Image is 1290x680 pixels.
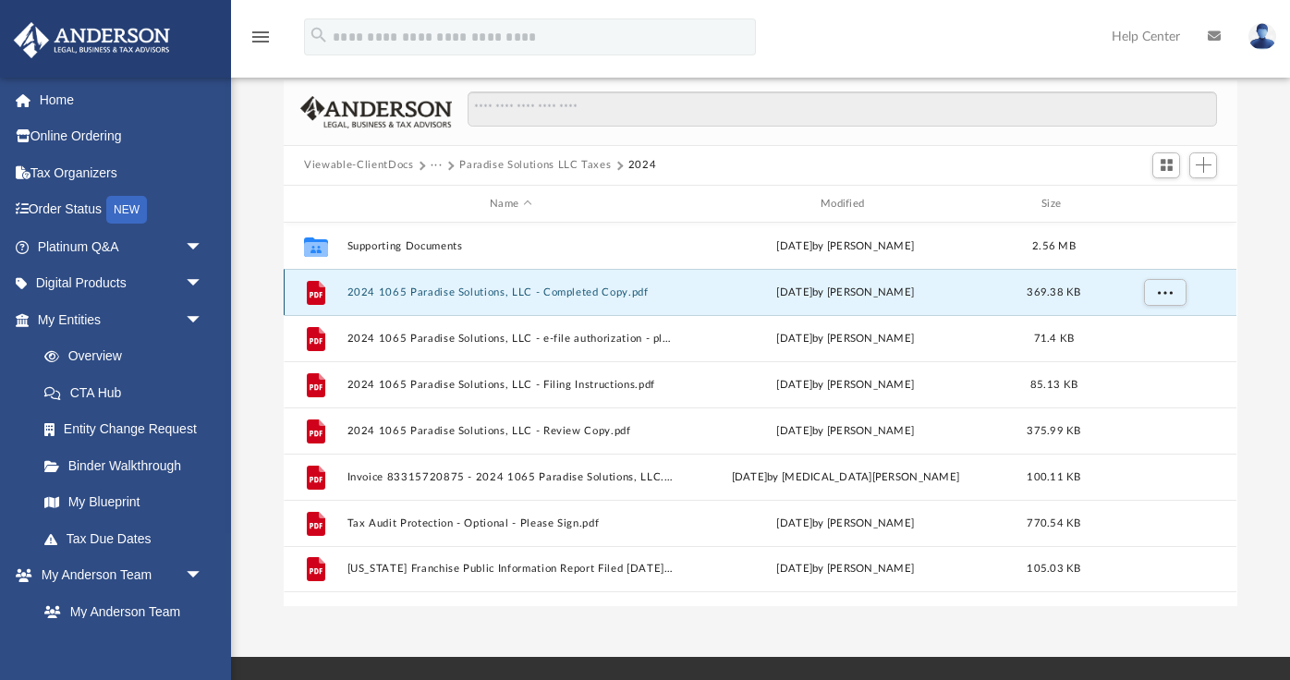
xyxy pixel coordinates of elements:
[13,81,231,118] a: Home
[1028,518,1081,528] span: 770.54 KB
[249,26,272,48] i: menu
[106,196,147,224] div: NEW
[1100,196,1229,212] div: id
[1028,472,1081,482] span: 100.11 KB
[682,423,1009,440] div: [DATE] by [PERSON_NAME]
[1144,279,1187,307] button: More options
[185,228,222,266] span: arrow_drop_down
[1028,287,1081,297] span: 369.38 KB
[292,196,338,212] div: id
[682,331,1009,347] div: [DATE] by [PERSON_NAME]
[347,471,675,483] button: Invoice 83315720875 - 2024 1065 Paradise Solutions, LLC.pdf
[347,379,675,391] button: 2024 1065 Paradise Solutions, LLC - Filing Instructions.pdf
[1248,23,1276,50] img: User Pic
[682,516,1009,532] div: [DATE] by [PERSON_NAME]
[682,469,1009,486] div: [DATE] by [MEDICAL_DATA][PERSON_NAME]
[1032,241,1076,251] span: 2.56 MB
[13,265,231,302] a: Digital Productsarrow_drop_down
[26,593,213,630] a: My Anderson Team
[682,377,1009,394] div: [DATE] by [PERSON_NAME]
[1030,380,1077,390] span: 85.13 KB
[26,411,231,448] a: Entity Change Request
[26,447,231,484] a: Binder Walkthrough
[1189,152,1217,178] button: Add
[682,196,1009,212] div: Modified
[628,157,657,174] button: 2024
[26,484,222,521] a: My Blueprint
[13,557,222,594] a: My Anderson Teamarrow_drop_down
[682,562,1009,578] div: [DATE] by [PERSON_NAME]
[249,35,272,48] a: menu
[347,333,675,345] button: 2024 1065 Paradise Solutions, LLC - e-file authorization - please sign.pdf
[468,91,1217,127] input: Search files and folders
[13,228,231,265] a: Platinum Q&Aarrow_drop_down
[309,25,329,45] i: search
[13,154,231,191] a: Tax Organizers
[347,286,675,298] button: 2024 1065 Paradise Solutions, LLC - Completed Copy.pdf
[1152,152,1180,178] button: Switch to Grid View
[459,157,611,174] button: Paradise Solutions LLC Taxes
[284,223,1236,606] div: grid
[347,564,675,576] button: [US_STATE] Franchise Public Information Report Filed [DATE].pdf
[304,157,413,174] button: Viewable-ClientDocs
[1034,334,1075,344] span: 71.4 KB
[13,301,231,338] a: My Entitiesarrow_drop_down
[8,22,176,58] img: Anderson Advisors Platinum Portal
[347,517,675,529] button: Tax Audit Protection - Optional - Please Sign.pdf
[26,374,231,411] a: CTA Hub
[185,301,222,339] span: arrow_drop_down
[347,240,675,252] button: Supporting Documents
[1028,565,1081,575] span: 105.03 KB
[682,285,1009,301] div: [DATE] by [PERSON_NAME]
[185,265,222,303] span: arrow_drop_down
[13,118,231,155] a: Online Ordering
[185,557,222,595] span: arrow_drop_down
[26,520,231,557] a: Tax Due Dates
[1017,196,1091,212] div: Size
[1028,426,1081,436] span: 375.99 KB
[13,191,231,229] a: Order StatusNEW
[682,238,1009,255] div: [DATE] by [PERSON_NAME]
[347,425,675,437] button: 2024 1065 Paradise Solutions, LLC - Review Copy.pdf
[347,196,674,212] div: Name
[431,157,443,174] button: ···
[26,338,231,375] a: Overview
